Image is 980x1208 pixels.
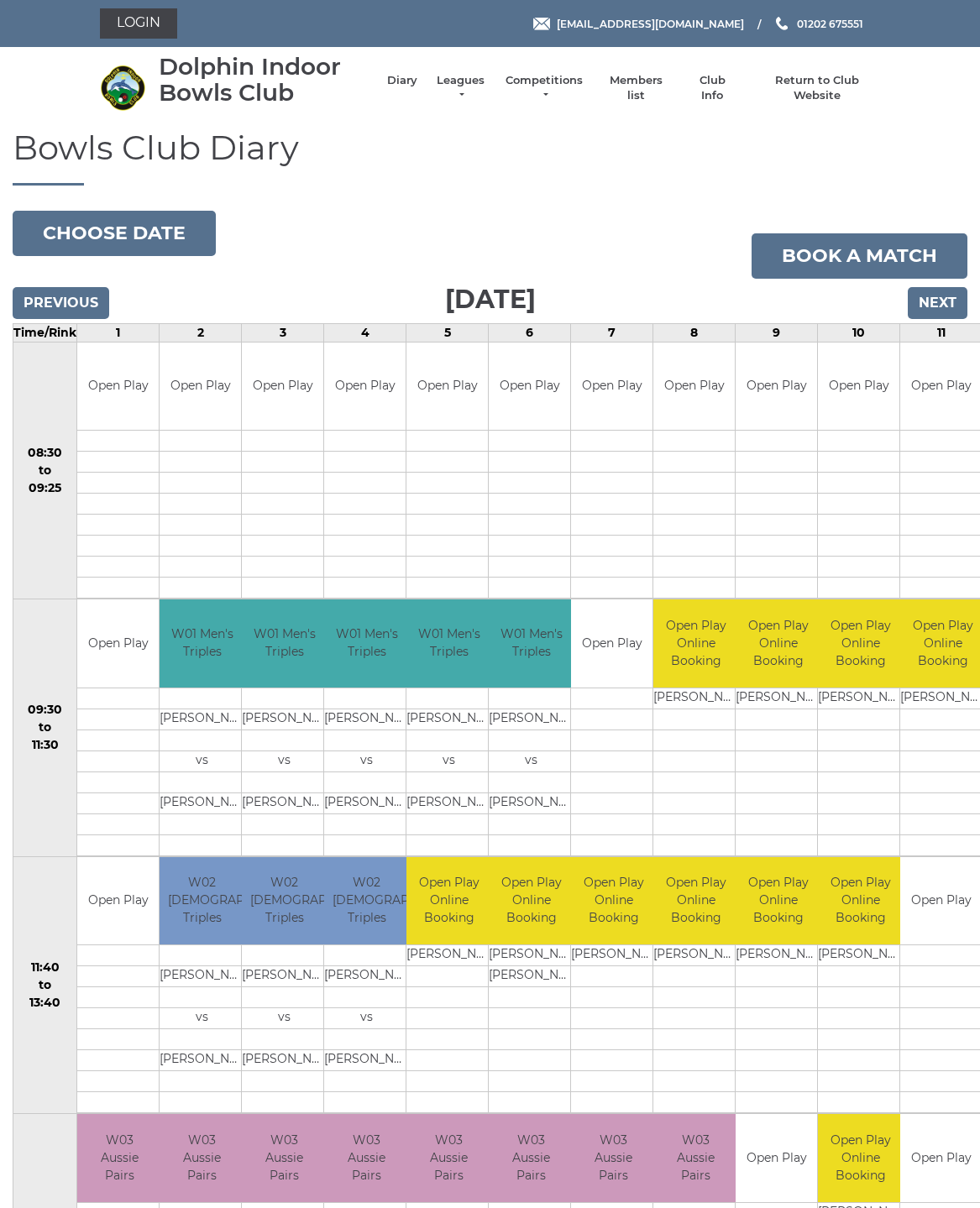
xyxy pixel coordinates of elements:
a: Leagues [434,73,487,103]
td: vs [324,750,409,771]
td: Open Play Online Booking [489,857,574,945]
td: Open Play Online Booking [653,857,738,945]
td: Open Play Online Booking [736,857,820,945]
td: vs [160,750,244,771]
img: Email [533,18,550,30]
td: vs [242,1008,327,1029]
td: W01 Men's Triples [242,599,327,688]
td: 2 [160,323,242,342]
td: [PERSON_NAME] [489,945,574,966]
td: Open Play Online Booking [736,599,820,688]
input: Previous [13,287,109,319]
td: W01 Men's Triples [489,599,574,688]
td: W02 [DEMOGRAPHIC_DATA] Triples [242,857,327,945]
td: [PERSON_NAME] [160,792,244,813]
img: Phone us [776,17,788,30]
img: Dolphin Indoor Bowls Club [100,65,146,111]
td: [PERSON_NAME] [736,688,820,709]
td: [PERSON_NAME] [406,709,491,730]
td: Open Play [406,343,488,431]
td: Open Play Online Booking [818,1114,903,1202]
td: W01 Men's Triples [160,599,244,688]
td: [PERSON_NAME] [160,1050,244,1071]
td: [PERSON_NAME] [242,1050,327,1071]
td: vs [489,750,574,771]
td: 1 [77,323,160,342]
td: 9 [736,323,818,342]
td: W03 Aussie Pairs [77,1114,162,1202]
td: [PERSON_NAME] [653,945,738,966]
td: [PERSON_NAME] [160,966,244,987]
a: Book a match [752,233,967,279]
td: Open Play [77,599,159,688]
td: Open Play Online Booking [818,857,903,945]
h1: Bowls Club Diary [13,129,967,186]
td: Open Play [242,343,323,431]
td: [PERSON_NAME] [242,792,327,813]
td: [PERSON_NAME] [324,1050,409,1071]
td: 8 [653,323,736,342]
td: [PERSON_NAME] [406,945,491,966]
a: Competitions [504,73,584,103]
td: 3 [242,323,324,342]
td: Open Play [736,343,817,431]
td: Open Play [818,343,899,431]
button: Choose date [13,211,216,256]
td: [PERSON_NAME] [489,966,574,987]
td: W03 Aussie Pairs [571,1114,656,1202]
td: [PERSON_NAME] [324,966,409,987]
a: Login [100,8,177,39]
td: Open Play [736,1114,817,1202]
td: 11:40 to 13:40 [13,856,77,1114]
a: Return to Club Website [753,73,880,103]
td: [PERSON_NAME] [324,792,409,813]
td: [PERSON_NAME] [324,709,409,730]
td: 4 [324,323,406,342]
td: W03 Aussie Pairs [406,1114,491,1202]
td: Open Play Online Booking [653,599,738,688]
td: W03 Aussie Pairs [653,1114,738,1202]
a: Members list [601,73,671,103]
td: [PERSON_NAME] [406,792,491,813]
td: [PERSON_NAME] [242,709,327,730]
td: Open Play [77,857,159,945]
td: vs [242,750,327,771]
td: W02 [DEMOGRAPHIC_DATA] Triples [160,857,244,945]
td: [PERSON_NAME] [818,945,903,966]
td: vs [324,1008,409,1029]
td: W03 Aussie Pairs [489,1114,574,1202]
td: 09:30 to 11:30 [13,599,77,857]
td: W01 Men's Triples [324,599,409,688]
td: 10 [818,323,900,342]
td: Open Play Online Booking [818,599,903,688]
span: [EMAIL_ADDRESS][DOMAIN_NAME] [557,17,744,29]
td: Open Play [489,343,570,431]
a: Phone us 01202 675551 [773,16,863,32]
td: W03 Aussie Pairs [324,1114,409,1202]
td: Open Play [653,343,735,431]
div: Dolphin Indoor Bowls Club [159,54,370,106]
td: 5 [406,323,489,342]
td: 7 [571,323,653,342]
a: Club Info [688,73,736,103]
a: Diary [387,73,417,88]
td: [PERSON_NAME] [818,688,903,709]
td: [PERSON_NAME] [160,709,244,730]
td: W02 [DEMOGRAPHIC_DATA] Triples [324,857,409,945]
td: [PERSON_NAME] [489,792,574,813]
td: vs [406,750,491,771]
a: Email [EMAIL_ADDRESS][DOMAIN_NAME] [533,16,744,32]
td: W03 Aussie Pairs [160,1114,244,1202]
td: Open Play [571,343,652,431]
td: Open Play [77,343,159,431]
td: Open Play Online Booking [571,857,656,945]
td: 6 [489,323,571,342]
td: [PERSON_NAME] [571,945,656,966]
td: Open Play [160,343,241,431]
td: [PERSON_NAME] [489,709,574,730]
td: Time/Rink [13,323,77,342]
td: W03 Aussie Pairs [242,1114,327,1202]
td: [PERSON_NAME] [736,945,820,966]
td: W01 Men's Triples [406,599,491,688]
td: Open Play [571,599,652,688]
